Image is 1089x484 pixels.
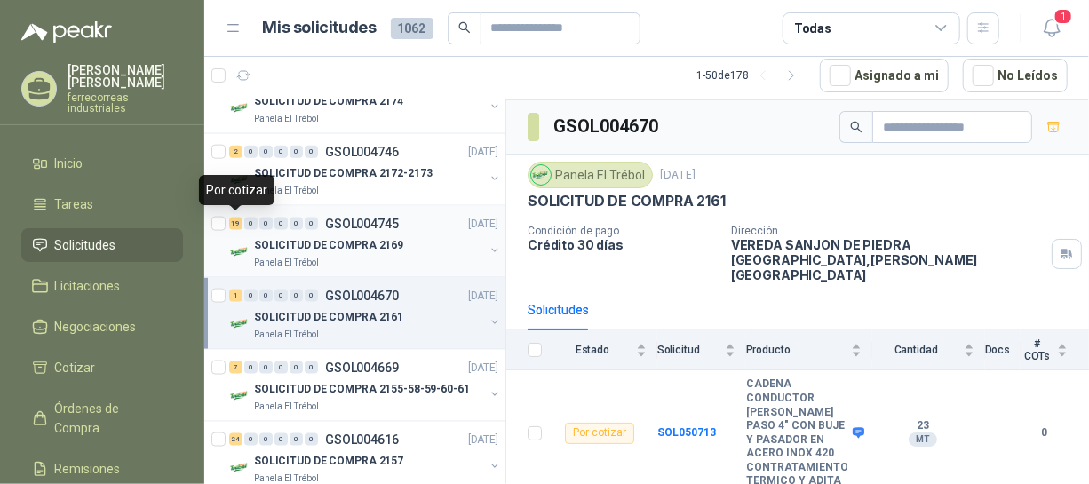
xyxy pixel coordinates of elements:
span: Estado [552,344,632,356]
div: 0 [244,361,258,374]
div: 0 [290,146,303,158]
p: SOLICITUD DE COMPRA 2155-58-59-60-61 [254,381,470,398]
b: 0 [1021,424,1068,441]
div: 0 [259,146,273,158]
a: Órdenes de Compra [21,392,183,445]
div: Panela El Trébol [528,162,653,188]
a: Licitaciones [21,269,183,303]
span: Inicio [55,154,83,173]
span: Cotizar [55,358,96,377]
p: ferrecorreas industriales [68,92,183,114]
div: 0 [274,290,288,302]
p: GSOL004669 [325,361,399,374]
p: SOLICITUD DE COMPRA 2174 [254,93,403,110]
div: 0 [305,218,318,230]
div: 0 [290,361,303,374]
span: search [458,21,471,34]
p: Panela El Trébol [254,256,319,270]
img: Company Logo [229,98,250,119]
div: 1 [229,290,242,302]
img: Company Logo [229,170,250,191]
span: Solicitud [657,344,721,356]
p: [DATE] [468,432,498,448]
button: 1 [1036,12,1068,44]
img: Company Logo [229,313,250,335]
div: 0 [244,218,258,230]
span: Cantidad [872,344,960,356]
div: 7 [229,361,242,374]
p: GSOL004745 [325,218,399,230]
div: 0 [305,433,318,446]
p: Panela El Trébol [254,400,319,414]
a: 1 0 0 0 0 0 GSOL004670[DATE] Company LogoSOLICITUD DE COMPRA 2161Panela El Trébol [229,285,502,342]
div: 1 - 50 de 178 [696,61,806,90]
a: Cotizar [21,351,183,385]
p: [DATE] [468,360,498,377]
th: Docs [985,330,1021,370]
p: SOLICITUD DE COMPRA 2157 [254,453,403,470]
img: Logo peakr [21,21,112,43]
p: VEREDA SANJON DE PIEDRA [GEOGRAPHIC_DATA] , [PERSON_NAME][GEOGRAPHIC_DATA] [731,237,1045,282]
div: Por cotizar [565,423,634,444]
div: 0 [244,146,258,158]
span: 1062 [391,18,433,39]
a: 2 0 0 0 0 0 GSOL004746[DATE] Company LogoSOLICITUD DE COMPRA 2172-2173Panela El Trébol [229,141,502,198]
a: 7 0 0 0 0 0 GSOL004669[DATE] Company LogoSOLICITUD DE COMPRA 2155-58-59-60-61Panela El Trébol [229,357,502,414]
a: Negociaciones [21,310,183,344]
div: Todas [794,19,831,38]
div: 2 [229,146,242,158]
p: [DATE] [468,144,498,161]
th: Cantidad [872,330,985,370]
h3: GSOL004670 [553,113,661,140]
img: Company Logo [531,165,551,185]
p: Condición de pago [528,225,717,237]
span: Producto [746,344,847,356]
div: 0 [274,433,288,446]
p: SOLICITUD DE COMPRA 2172-2173 [254,165,433,182]
p: [DATE] [468,216,498,233]
span: Tareas [55,194,94,214]
p: SOLICITUD DE COMPRA 2161 [254,309,403,326]
img: Company Logo [229,385,250,407]
p: SOLICITUD DE COMPRA 2161 [528,192,726,210]
p: Panela El Trébol [254,112,319,126]
span: 1 [1053,8,1073,25]
img: Company Logo [229,457,250,479]
th: Producto [746,330,872,370]
span: Remisiones [55,459,121,479]
div: 0 [244,433,258,446]
p: [DATE] [468,288,498,305]
div: 0 [259,433,273,446]
p: GSOL004616 [325,433,399,446]
p: Crédito 30 días [528,237,717,252]
a: SOL050713 [657,426,716,439]
b: 23 [872,419,974,433]
span: Solicitudes [55,235,116,255]
span: search [850,121,862,133]
div: 0 [290,433,303,446]
p: Panela El Trébol [254,328,319,342]
div: 24 [229,433,242,446]
a: Tareas [21,187,183,221]
div: 0 [305,361,318,374]
span: Negociaciones [55,317,137,337]
a: Inicio [21,147,183,180]
div: 0 [259,361,273,374]
span: # COTs [1021,337,1053,362]
div: 0 [305,290,318,302]
span: Licitaciones [55,276,121,296]
p: SOLICITUD DE COMPRA 2169 [254,237,403,254]
div: 0 [259,218,273,230]
p: GSOL004670 [325,290,399,302]
img: Company Logo [229,242,250,263]
p: [PERSON_NAME] [PERSON_NAME] [68,64,183,89]
div: 0 [244,290,258,302]
div: Solicitudes [528,300,589,320]
th: Estado [552,330,657,370]
div: Por cotizar [199,175,274,205]
span: Órdenes de Compra [55,399,166,438]
p: [DATE] [660,167,696,184]
th: Solicitud [657,330,746,370]
button: Asignado a mi [820,59,949,92]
